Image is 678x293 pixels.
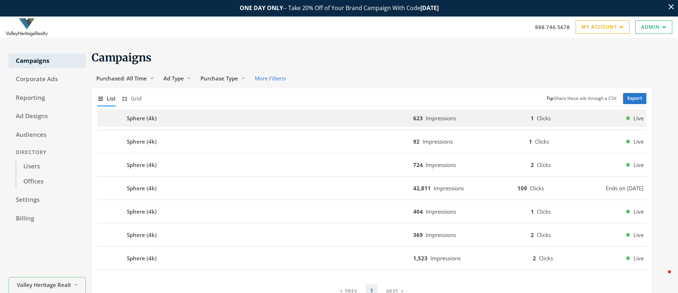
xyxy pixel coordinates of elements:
[413,138,420,145] b: 92
[531,208,534,215] b: 1
[531,161,534,168] b: 2
[530,185,544,192] span: Clicks
[413,161,423,168] b: 724
[539,255,553,262] span: Clicks
[426,115,456,122] span: Impressions
[9,72,86,87] a: Corporate Ads
[16,174,86,189] a: Offices
[121,91,142,106] button: Grid
[537,115,551,122] span: Clicks
[96,75,147,82] span: Purchased: All Time
[159,72,196,85] button: Ad Type
[546,95,554,101] b: Tip:
[127,114,157,122] b: Sphere (4k)
[633,208,644,216] span: Live
[537,208,551,215] span: Clicks
[127,161,157,169] b: Sphere (4k)
[131,94,142,103] span: Grid
[535,23,570,31] a: 888.746.5678
[9,109,86,124] a: Ad Designs
[633,161,644,169] span: Live
[426,208,456,215] span: Impressions
[537,231,551,238] span: Clicks
[9,211,86,226] a: Billing
[127,231,157,239] b: Sphere (4k)
[17,281,71,289] span: Valley Heritage Realty
[606,184,644,192] span: Ends on [DATE]
[413,255,428,262] b: 1,523
[200,75,238,82] span: Purchase Type
[533,255,536,262] b: 2
[426,161,456,168] span: Impressions
[92,51,152,64] span: Campaigns
[9,127,86,143] a: Audiences
[97,226,646,243] button: Sphere (4k)369Impressions2ClicksLive
[426,231,456,238] span: Impressions
[107,94,116,103] span: List
[423,138,453,145] span: Impressions
[196,72,250,85] button: Purchase Type
[413,185,431,192] b: 42,811
[97,156,646,173] button: Sphere (4k)724Impressions2ClicksLive
[250,72,291,85] button: More Filters
[9,90,86,106] a: Reporting
[127,208,157,216] b: Sphere (4k)
[127,254,157,262] b: Sphere (4k)
[97,110,646,127] button: Sphere (4k)623Impressions1ClicksLive
[654,269,671,286] iframe: Intercom live chat
[633,231,644,239] span: Live
[537,161,551,168] span: Clicks
[531,231,534,238] b: 2
[623,93,646,104] a: Export
[633,114,644,122] span: Live
[127,184,157,192] b: Sphere (4k)
[434,185,464,192] span: Impressions
[97,91,116,106] button: List
[163,75,184,82] span: Ad Type
[97,133,646,150] button: Sphere (4k)92Impressions1ClicksLive
[633,138,644,146] span: Live
[576,20,629,34] a: My Account
[635,20,672,34] a: Admin
[633,254,644,262] span: Live
[413,231,423,238] b: 369
[9,146,86,159] div: Directory
[413,115,423,122] b: 623
[430,255,461,262] span: Impressions
[535,138,549,145] span: Clicks
[97,250,646,267] button: Sphere (4k)1,523Impressions2ClicksLive
[97,180,646,197] button: Sphere (4k)42,811Impressions109ClicksEnds on [DATE]
[9,54,86,69] a: Campaigns
[413,208,423,215] b: 404
[6,18,48,36] img: Adwerx
[9,192,86,208] a: Settings
[529,138,532,145] b: 1
[97,203,646,220] button: Sphere (4k)404Impressions1ClicksLive
[546,95,617,102] small: Share these ads through a CSV.
[16,159,86,174] a: Users
[127,138,157,146] b: Sphere (4k)
[531,115,534,122] b: 1
[92,72,159,85] button: Purchased: All Time
[517,185,527,192] b: 109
